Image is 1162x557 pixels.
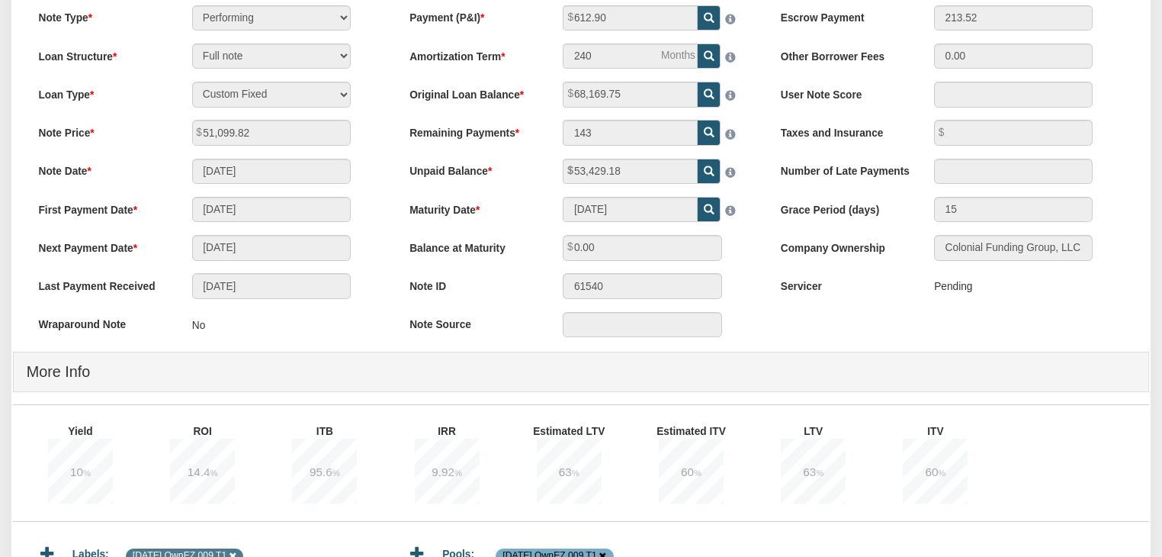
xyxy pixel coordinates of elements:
[768,273,921,294] label: Servicer
[768,235,921,256] label: Company Ownership
[768,120,921,140] label: Taxes and Insurance
[26,120,179,140] label: Note Price
[136,418,281,439] label: ROI
[396,273,550,294] label: Note ID
[27,356,1136,389] h4: More Info
[396,5,550,26] label: Payment (P&I)
[192,235,351,261] input: MM/DD/YYYY
[192,312,206,339] p: No
[768,43,921,64] label: Other Borrower Fees
[26,159,179,179] label: Note Date
[26,82,179,102] label: Loan Type
[258,418,403,439] label: ITB
[14,418,159,439] label: Yield
[396,159,550,179] label: Unpaid Balance
[26,312,179,333] label: Wraparound Note
[934,273,972,300] div: Pending
[747,418,892,439] label: LTV
[192,159,351,185] input: MM/DD/YYYY
[396,120,550,140] label: Remaining Payments
[396,82,550,102] label: Original Loan Balance
[396,235,550,256] label: Balance at Maturity
[26,197,179,217] label: First Payment Date
[768,159,921,179] label: Number of Late Payments
[380,418,525,439] label: IRR
[503,418,648,439] label: Estimated LTV
[768,5,921,26] label: Escrow Payment
[26,235,179,256] label: Next Payment Date
[625,418,770,439] label: Estimated ITV
[869,418,1014,439] label: ITV
[26,273,179,294] label: Last Payment Received
[192,197,351,223] input: MM/DD/YYYY
[768,82,921,102] label: User Note Score
[563,197,697,223] input: MM/DD/YYYY
[768,197,921,217] label: Grace Period (days)
[396,43,550,64] label: Amortization Term
[26,43,179,64] label: Loan Structure
[396,197,550,217] label: Maturity Date
[396,312,550,333] label: Note Source
[26,5,179,26] label: Note Type
[192,273,351,299] input: MM/DD/YYYY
